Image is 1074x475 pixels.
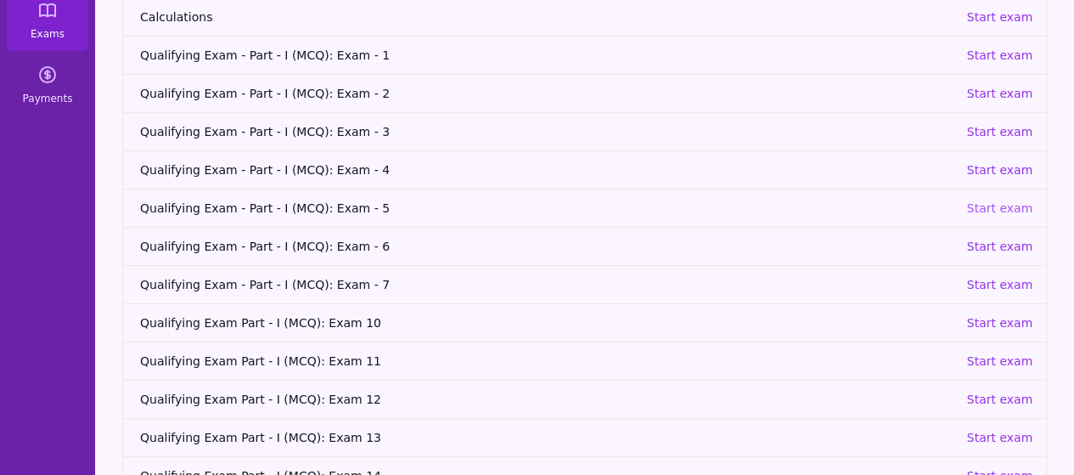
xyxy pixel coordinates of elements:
a: Qualifying Exam Part - I (MCQ): Exam 13Start exam [123,418,1046,456]
a: Qualifying Exam Part - I (MCQ): Exam 11Start exam [123,342,1046,380]
p: Start exam [966,238,1032,255]
p: Start exam [966,8,1032,25]
span: Qualifying Exam - Part - I (MCQ): Exam - 2 [140,85,953,102]
p: Start exam [966,85,1032,102]
span: Qualifying Exam - Part - I (MCQ): Exam - 4 [140,161,953,178]
span: Exams [31,27,65,41]
a: Payments [7,54,88,116]
a: Qualifying Exam - Part - I (MCQ): Exam - 4Start exam [123,150,1046,189]
span: Calculations [140,8,953,25]
a: Qualifying Exam - Part - I (MCQ): Exam - 1Start exam [123,36,1046,74]
span: Qualifying Exam - Part - I (MCQ): Exam - 7 [140,276,953,293]
span: Qualifying Exam Part - I (MCQ): Exam 12 [140,391,953,408]
p: Start exam [966,276,1032,293]
span: Qualifying Exam Part - I (MCQ): Exam 11 [140,353,953,370]
span: Qualifying Exam - Part - I (MCQ): Exam - 1 [140,47,953,64]
p: Start exam [966,200,1032,217]
a: Qualifying Exam Part - I (MCQ): Exam 12Start exam [123,380,1046,418]
a: Qualifying Exam Part - I (MCQ): Exam 10Start exam [123,303,1046,342]
span: Payments [23,92,73,105]
p: Start exam [966,47,1032,64]
span: Qualifying Exam Part - I (MCQ): Exam 10 [140,314,953,331]
p: Start exam [966,429,1032,446]
p: Start exam [966,161,1032,178]
p: Start exam [966,123,1032,140]
span: Qualifying Exam - Part - I (MCQ): Exam - 6 [140,238,953,255]
span: Qualifying Exam - Part - I (MCQ): Exam - 3 [140,123,953,140]
p: Start exam [966,391,1032,408]
span: Qualifying Exam - Part - I (MCQ): Exam - 5 [140,200,953,217]
a: Qualifying Exam - Part - I (MCQ): Exam - 2Start exam [123,74,1046,112]
a: Qualifying Exam - Part - I (MCQ): Exam - 5Start exam [123,189,1046,227]
a: Qualifying Exam - Part - I (MCQ): Exam - 6Start exam [123,227,1046,265]
p: Start exam [966,353,1032,370]
a: Qualifying Exam - Part - I (MCQ): Exam - 3Start exam [123,112,1046,150]
span: Qualifying Exam Part - I (MCQ): Exam 13 [140,429,953,446]
a: Qualifying Exam - Part - I (MCQ): Exam - 7Start exam [123,265,1046,303]
p: Start exam [966,314,1032,331]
